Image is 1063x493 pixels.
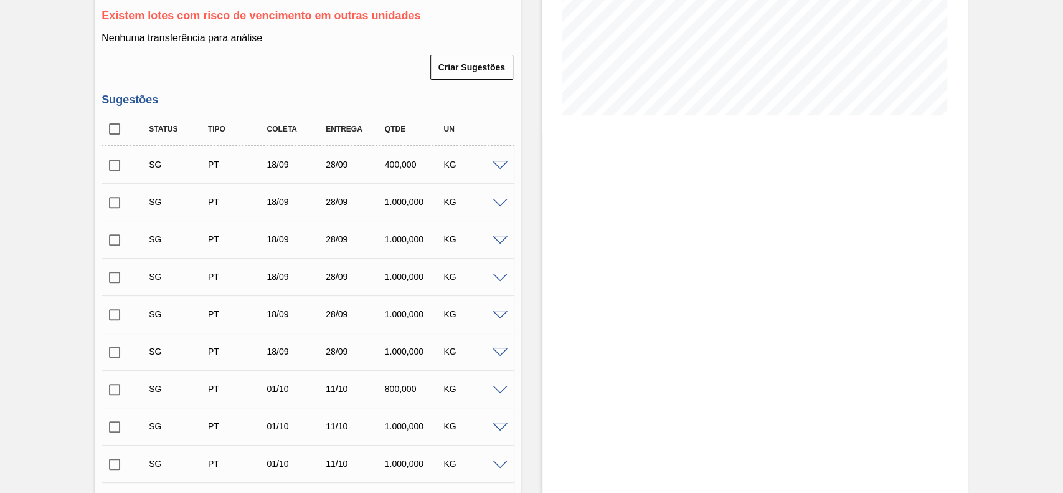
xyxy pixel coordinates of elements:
div: 01/10/2025 [263,421,328,431]
div: 800,000 [382,384,446,394]
div: Sugestão Criada [146,384,210,394]
div: 01/10/2025 [263,459,328,469]
div: Pedido de Transferência [205,234,270,244]
h3: Sugestões [102,93,514,107]
div: 28/09/2025 [323,234,387,244]
div: 1.000,000 [382,234,446,244]
div: 18/09/2025 [263,309,328,319]
div: 28/09/2025 [323,272,387,282]
div: 18/09/2025 [263,234,328,244]
div: UN [440,125,505,133]
div: Pedido de Transferência [205,421,270,431]
div: Pedido de Transferência [205,160,270,170]
div: 1.000,000 [382,459,446,469]
div: KG [440,384,505,394]
div: 18/09/2025 [263,347,328,357]
div: KG [440,309,505,319]
span: Existem lotes com risco de vencimento em outras unidades [102,9,420,22]
div: 11/10/2025 [323,421,387,431]
div: 18/09/2025 [263,197,328,207]
p: Nenhuma transferência para análise [102,32,514,44]
div: 18/09/2025 [263,272,328,282]
div: 28/09/2025 [323,160,387,170]
div: 01/10/2025 [263,384,328,394]
div: KG [440,421,505,431]
div: 28/09/2025 [323,197,387,207]
div: 400,000 [382,160,446,170]
div: Sugestão Criada [146,160,210,170]
div: KG [440,197,505,207]
div: Sugestão Criada [146,309,210,319]
div: Pedido de Transferência [205,197,270,207]
div: 28/09/2025 [323,347,387,357]
div: Coleta [263,125,328,133]
div: 1.000,000 [382,197,446,207]
div: Sugestão Criada [146,421,210,431]
button: Criar Sugestões [430,55,513,80]
div: Pedido de Transferência [205,384,270,394]
div: 11/10/2025 [323,384,387,394]
div: Sugestão Criada [146,347,210,357]
div: KG [440,160,505,170]
div: Status [146,125,210,133]
div: Sugestão Criada [146,234,210,244]
div: KG [440,272,505,282]
div: Tipo [205,125,270,133]
div: Pedido de Transferência [205,347,270,357]
div: Criar Sugestões [432,54,514,81]
div: 1.000,000 [382,309,446,319]
div: Sugestão Criada [146,197,210,207]
div: 18/09/2025 [263,160,328,170]
div: KG [440,234,505,244]
div: Qtde [382,125,446,133]
div: Entrega [323,125,387,133]
div: Sugestão Criada [146,459,210,469]
div: Pedido de Transferência [205,272,270,282]
div: 28/09/2025 [323,309,387,319]
div: Sugestão Criada [146,272,210,282]
div: KG [440,347,505,357]
div: Pedido de Transferência [205,309,270,319]
div: 1.000,000 [382,272,446,282]
div: KG [440,459,505,469]
div: 1.000,000 [382,421,446,431]
div: 1.000,000 [382,347,446,357]
div: 11/10/2025 [323,459,387,469]
div: Pedido de Transferência [205,459,270,469]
